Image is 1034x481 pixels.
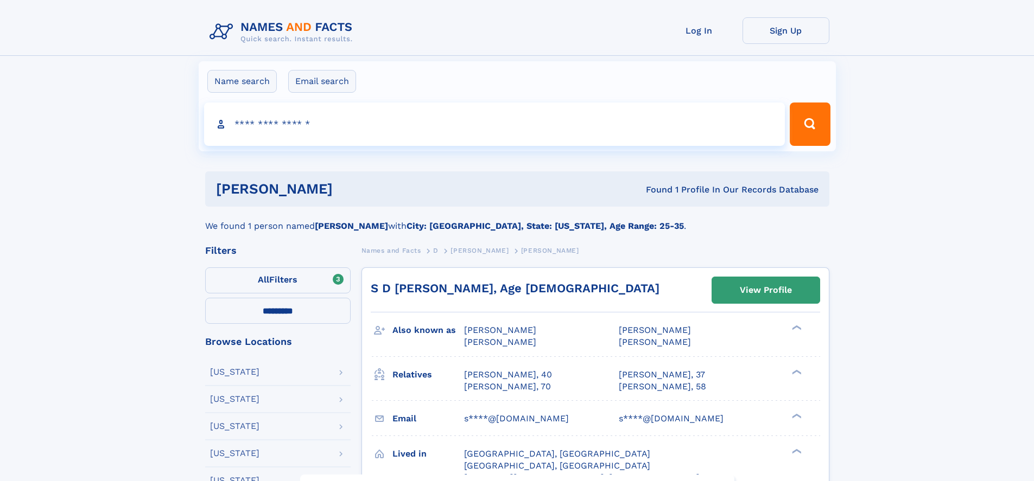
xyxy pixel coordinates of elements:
[392,445,464,463] h3: Lived in
[619,325,691,335] span: [PERSON_NAME]
[288,70,356,93] label: Email search
[392,365,464,384] h3: Relatives
[464,460,650,471] span: [GEOGRAPHIC_DATA], [GEOGRAPHIC_DATA]
[619,369,705,381] a: [PERSON_NAME], 37
[361,243,421,257] a: Names and Facts
[258,274,269,285] span: All
[205,267,351,293] label: Filters
[790,102,830,146] button: Search Button
[789,447,802,454] div: ❯
[371,281,659,295] a: S D [PERSON_NAME], Age [DEMOGRAPHIC_DATA]
[407,221,684,231] b: City: [GEOGRAPHIC_DATA], State: [US_STATE], Age Range: 25-35
[451,243,509,257] a: [PERSON_NAME]
[205,246,351,255] div: Filters
[489,184,819,196] div: Found 1 Profile In Our Records Database
[207,70,277,93] label: Name search
[216,182,490,196] h1: [PERSON_NAME]
[210,449,259,458] div: [US_STATE]
[210,368,259,376] div: [US_STATE]
[392,321,464,339] h3: Also known as
[205,337,351,347] div: Browse Locations
[619,337,691,347] span: [PERSON_NAME]
[789,368,802,375] div: ❯
[656,17,743,44] a: Log In
[789,412,802,419] div: ❯
[433,243,439,257] a: D
[712,277,820,303] a: View Profile
[521,247,579,254] span: [PERSON_NAME]
[743,17,829,44] a: Sign Up
[789,324,802,331] div: ❯
[205,17,361,47] img: Logo Names and Facts
[740,278,792,303] div: View Profile
[619,381,706,393] a: [PERSON_NAME], 58
[392,409,464,428] h3: Email
[464,325,536,335] span: [PERSON_NAME]
[210,422,259,431] div: [US_STATE]
[205,207,829,233] div: We found 1 person named with .
[204,102,785,146] input: search input
[433,247,439,254] span: D
[315,221,388,231] b: [PERSON_NAME]
[210,395,259,403] div: [US_STATE]
[464,369,552,381] a: [PERSON_NAME], 40
[464,337,536,347] span: [PERSON_NAME]
[464,381,551,393] a: [PERSON_NAME], 70
[464,448,650,459] span: [GEOGRAPHIC_DATA], [GEOGRAPHIC_DATA]
[451,247,509,254] span: [PERSON_NAME]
